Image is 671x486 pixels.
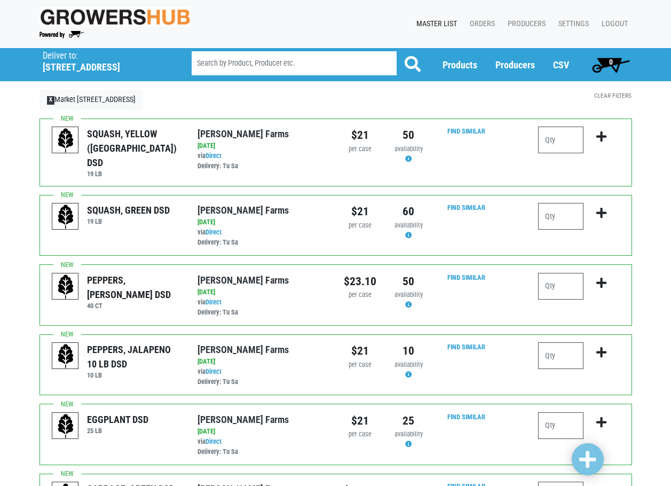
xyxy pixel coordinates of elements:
[206,298,222,306] a: Direct
[344,412,376,429] div: $21
[553,59,569,70] a: CSV
[344,342,376,359] div: $21
[394,221,423,229] span: availability
[43,48,172,73] span: Market 32 Glenmont, #196 (329 Glenmont Rd, Glenmont, NY 12077, USA)
[609,58,613,66] span: 0
[344,127,376,144] div: $21
[447,273,485,281] a: Find Similar
[198,437,327,457] div: via
[43,61,164,73] h5: [STREET_ADDRESS]
[192,51,397,75] input: Search by Product, Producer etc.
[344,360,376,370] div: per case
[198,357,327,367] div: [DATE]
[593,14,632,34] a: Logout
[43,51,164,61] p: Deliver to:
[447,343,485,351] a: Find Similar
[198,427,327,437] div: [DATE]
[392,412,425,429] div: 25
[206,228,222,236] a: Direct
[538,342,583,369] input: Qty
[344,273,376,290] div: $23.10
[461,14,499,34] a: Orders
[198,128,289,139] a: [PERSON_NAME] Farms
[87,273,181,302] div: PEPPERS, [PERSON_NAME] DSD
[52,413,79,440] img: placeholder-variety-43d6402dacf2d531de610a020419775a.svg
[447,127,485,135] a: Find Similar
[47,96,55,105] span: X
[198,308,327,318] div: Delivery: Tu Sa
[87,412,148,427] div: EGGPLANT DSD
[87,302,181,310] h6: 40 CT
[87,127,181,170] div: SQUASH, YELLOW ([GEOGRAPHIC_DATA]) DSD
[587,54,635,75] a: 0
[538,127,583,153] input: Qty
[394,430,423,438] span: availability
[394,291,423,299] span: availability
[198,275,289,286] a: [PERSON_NAME] Farms
[198,205,289,216] a: [PERSON_NAME] Farms
[538,203,583,230] input: Qty
[392,273,425,290] div: 50
[198,377,327,387] div: Delivery: Tu Sa
[394,360,423,369] span: availability
[198,161,327,171] div: Delivery: Tu Sa
[40,31,84,38] img: Powered by Big Wheelbarrow
[198,297,327,318] div: via
[394,145,423,153] span: availability
[198,414,289,425] a: [PERSON_NAME] Farms
[52,343,79,370] img: placeholder-variety-43d6402dacf2d531de610a020419775a.svg
[495,59,535,70] a: Producers
[52,127,79,154] img: placeholder-variety-43d6402dacf2d531de610a020419775a.svg
[499,14,550,34] a: Producers
[538,273,583,300] input: Qty
[344,290,376,300] div: per case
[550,14,593,34] a: Settings
[447,203,485,211] a: Find Similar
[198,367,327,387] div: via
[87,203,170,217] div: SQUASH, GREEN DSD
[52,203,79,230] img: placeholder-variety-43d6402dacf2d531de610a020419775a.svg
[87,371,181,379] h6: 10 LB
[344,203,376,220] div: $21
[206,367,222,375] a: Direct
[198,344,289,355] a: [PERSON_NAME] Farms
[198,217,327,228] div: [DATE]
[40,7,191,27] img: original-fc7597fdc6adbb9d0e2ae620e786d1a2.jpg
[87,170,181,178] h6: 19 LB
[392,127,425,144] div: 50
[87,427,148,435] h6: 25 LB
[52,273,79,300] img: placeholder-variety-43d6402dacf2d531de610a020419775a.svg
[198,228,327,248] div: via
[198,151,327,171] div: via
[344,144,376,154] div: per case
[206,437,222,445] a: Direct
[538,412,583,439] input: Qty
[447,413,485,421] a: Find Similar
[392,203,425,220] div: 60
[594,92,631,99] a: Clear Filters
[392,342,425,359] div: 10
[344,221,376,231] div: per case
[87,217,170,225] h6: 19 LB
[198,141,327,151] div: [DATE]
[198,238,327,248] div: Delivery: Tu Sa
[87,342,181,371] div: PEPPERS, JALAPENO 10 LB DSD
[344,429,376,440] div: per case
[40,90,144,110] a: XMarket [STREET_ADDRESS]
[443,59,477,70] a: Products
[408,14,461,34] a: Master List
[206,152,222,160] a: Direct
[198,287,327,297] div: [DATE]
[198,447,327,457] div: Delivery: Tu Sa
